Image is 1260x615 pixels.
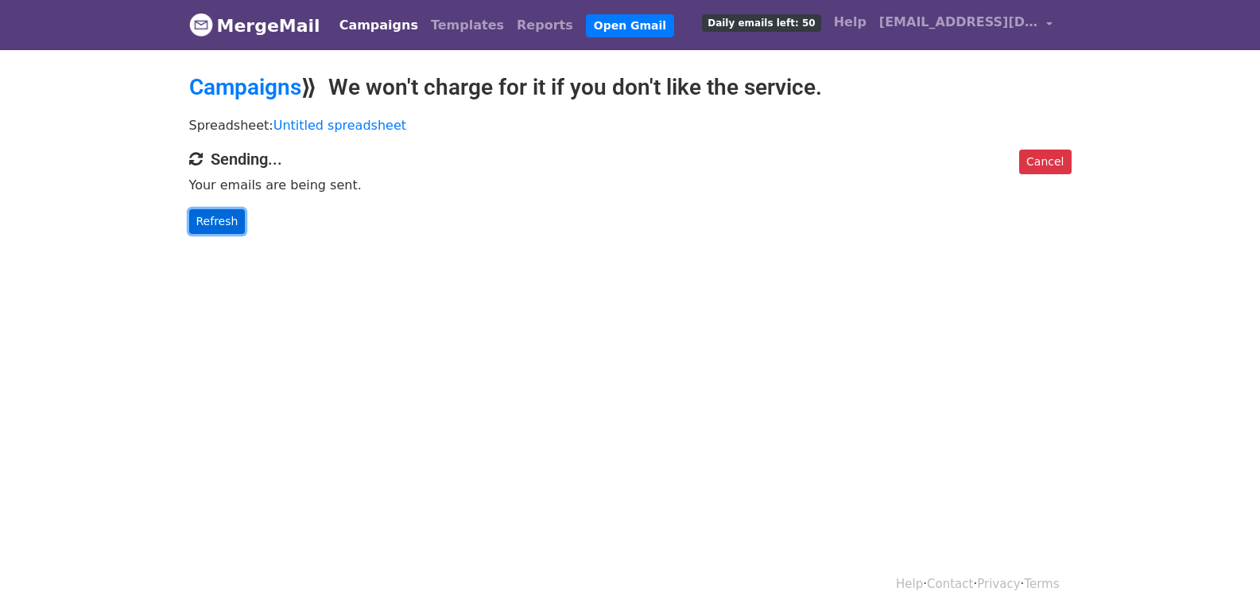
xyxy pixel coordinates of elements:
a: Cancel [1019,150,1071,174]
a: Templates [425,10,510,41]
a: Privacy [977,577,1020,591]
a: Refresh [189,209,246,234]
span: [EMAIL_ADDRESS][DOMAIN_NAME] [879,13,1038,32]
iframe: Chat Widget [1181,539,1260,615]
a: Contact [927,577,973,591]
a: Campaigns [189,74,301,100]
a: Untitled spreadsheet [273,118,406,133]
a: Campaigns [333,10,425,41]
span: Daily emails left: 50 [702,14,820,32]
h2: ⟫ We won't charge for it if you don't like the service. [189,74,1072,101]
a: Help [896,577,923,591]
a: Daily emails left: 50 [696,6,827,38]
h4: Sending... [189,150,1072,169]
a: Terms [1024,577,1059,591]
a: Reports [510,10,580,41]
img: MergeMail logo [189,13,213,37]
a: [EMAIL_ADDRESS][DOMAIN_NAME] [873,6,1059,44]
a: MergeMail [189,9,320,42]
p: Spreadsheet: [189,117,1072,134]
a: Help [828,6,873,38]
a: Open Gmail [586,14,674,37]
p: Your emails are being sent. [189,177,1072,193]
